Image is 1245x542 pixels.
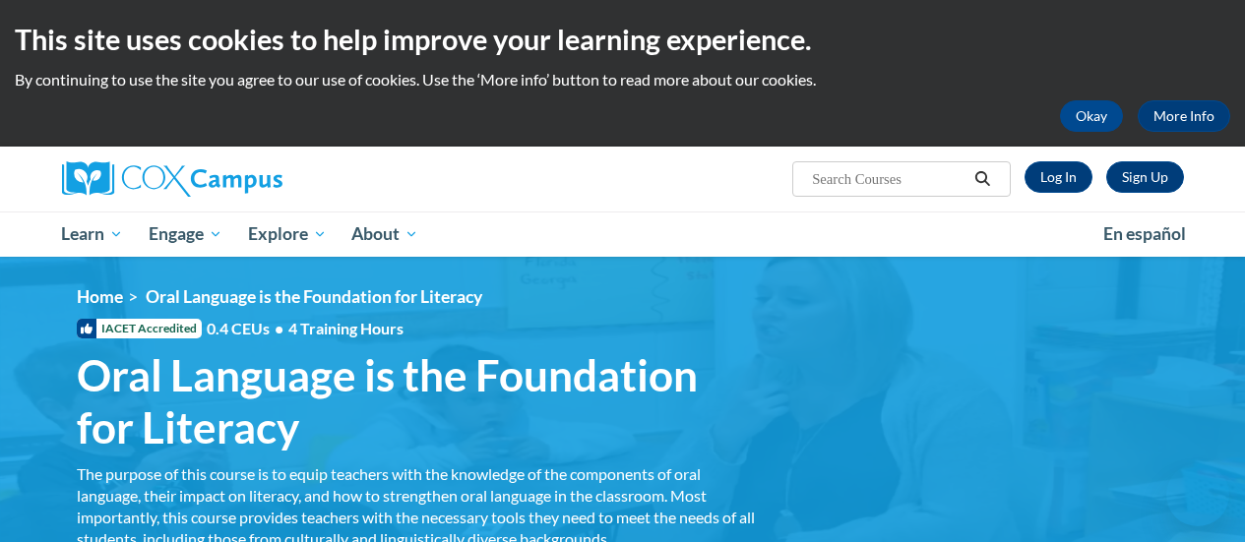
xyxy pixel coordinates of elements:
[15,20,1230,59] h2: This site uses cookies to help improve your learning experience.
[77,349,756,453] span: Oral Language is the Foundation for Literacy
[77,286,123,307] a: Home
[149,222,222,246] span: Engage
[1060,100,1123,132] button: Okay
[47,211,1199,257] div: Main menu
[1138,100,1230,132] a: More Info
[339,211,431,257] a: About
[77,319,202,338] span: IACET Accredited
[146,286,482,307] span: Oral Language is the Foundation for Literacy
[235,211,340,257] a: Explore
[1025,161,1092,193] a: Log In
[810,167,967,191] input: Search Courses
[967,167,997,191] button: Search
[49,211,137,257] a: Learn
[62,161,416,197] a: Cox Campus
[62,161,282,197] img: Cox Campus
[1103,223,1186,244] span: En español
[61,222,123,246] span: Learn
[288,319,404,337] span: 4 Training Hours
[275,319,283,337] span: •
[1166,463,1229,526] iframe: Button to launch messaging window
[207,318,404,339] span: 0.4 CEUs
[136,211,235,257] a: Engage
[15,69,1230,90] p: By continuing to use the site you agree to our use of cookies. Use the ‘More info’ button to read...
[351,222,418,246] span: About
[248,222,327,246] span: Explore
[1090,213,1199,255] a: En español
[1106,161,1184,193] a: Register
